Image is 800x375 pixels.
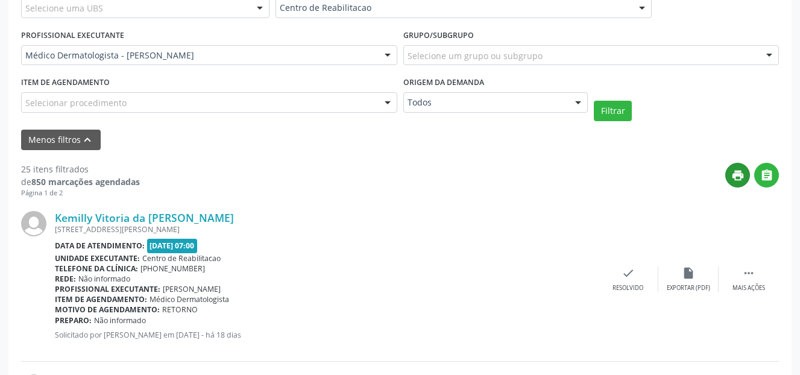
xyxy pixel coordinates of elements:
[403,74,484,92] label: Origem da demanda
[94,315,146,326] span: Não informado
[25,49,373,61] span: Médico Dermatologista - [PERSON_NAME]
[21,130,101,151] button: Menos filtroskeyboard_arrow_up
[21,175,140,188] div: de
[21,74,110,92] label: Item de agendamento
[55,284,160,294] b: Profissional executante:
[622,266,635,280] i: check
[25,96,127,109] span: Selecionar procedimento
[280,2,627,14] span: Centro de Reabilitacao
[78,274,130,284] span: Não informado
[754,163,779,187] button: 
[162,304,198,315] span: RETORNO
[55,241,145,251] b: Data de atendimento:
[21,188,140,198] div: Página 1 de 2
[55,294,147,304] b: Item de agendamento:
[142,253,221,263] span: Centro de Reabilitacao
[150,294,229,304] span: Médico Dermatologista
[742,266,755,280] i: 
[682,266,695,280] i: insert_drive_file
[731,169,745,182] i: print
[594,101,632,121] button: Filtrar
[147,239,198,253] span: [DATE] 07:00
[760,169,773,182] i: 
[667,284,710,292] div: Exportar (PDF)
[31,176,140,187] strong: 850 marcações agendadas
[408,49,543,62] span: Selecione um grupo ou subgrupo
[55,211,234,224] a: Kemilly Vitoria da [PERSON_NAME]
[403,27,474,45] label: Grupo/Subgrupo
[21,211,46,236] img: img
[140,263,205,274] span: [PHONE_NUMBER]
[55,253,140,263] b: Unidade executante:
[81,133,94,147] i: keyboard_arrow_up
[25,2,103,14] span: Selecione uma UBS
[725,163,750,187] button: print
[55,304,160,315] b: Motivo de agendamento:
[55,274,76,284] b: Rede:
[21,27,124,45] label: PROFISSIONAL EXECUTANTE
[55,330,598,340] p: Solicitado por [PERSON_NAME] em [DATE] - há 18 dias
[21,163,140,175] div: 25 itens filtrados
[732,284,765,292] div: Mais ações
[163,284,221,294] span: [PERSON_NAME]
[55,263,138,274] b: Telefone da clínica:
[55,315,92,326] b: Preparo:
[408,96,564,109] span: Todos
[55,224,598,235] div: [STREET_ADDRESS][PERSON_NAME]
[613,284,643,292] div: Resolvido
